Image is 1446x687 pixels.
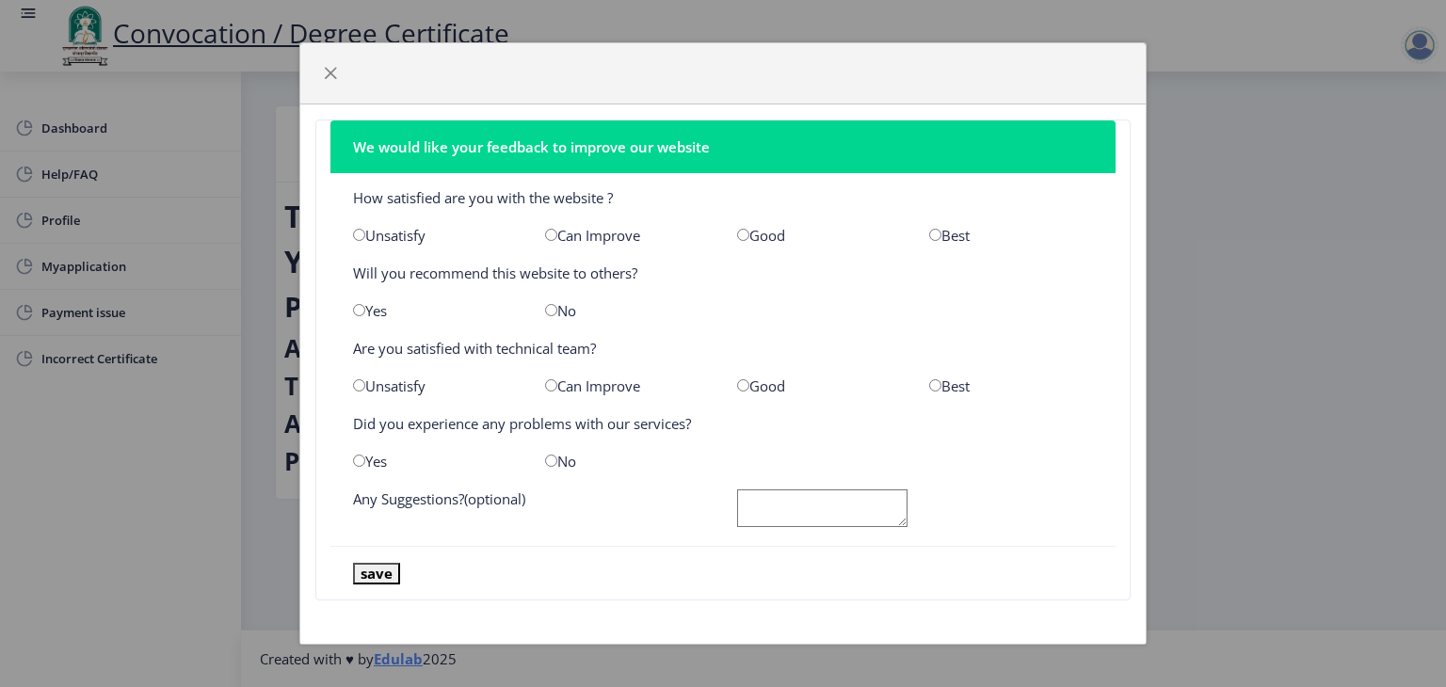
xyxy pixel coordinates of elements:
div: Unsatisfy [339,376,531,395]
button: save [353,563,400,584]
div: Best [915,376,1107,395]
div: Are you satisfied with technical team? [339,339,1107,358]
div: Unsatisfy [339,226,531,245]
div: Can Improve [531,376,723,395]
div: Good [723,226,915,245]
div: Did you experience any problems with our services? [339,414,1107,433]
div: Good [723,376,915,395]
div: Any Suggestions?(optional) [339,489,723,532]
nb-card-header: We would like your feedback to improve our website [330,120,1116,173]
div: Best [915,226,1107,245]
div: How satisfied are you with the website ? [339,188,1107,207]
div: No [531,452,723,471]
div: Yes [339,301,531,320]
div: Can Improve [531,226,723,245]
div: Yes [339,452,531,471]
div: No [531,301,723,320]
div: Will you recommend this website to others? [339,264,1107,282]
